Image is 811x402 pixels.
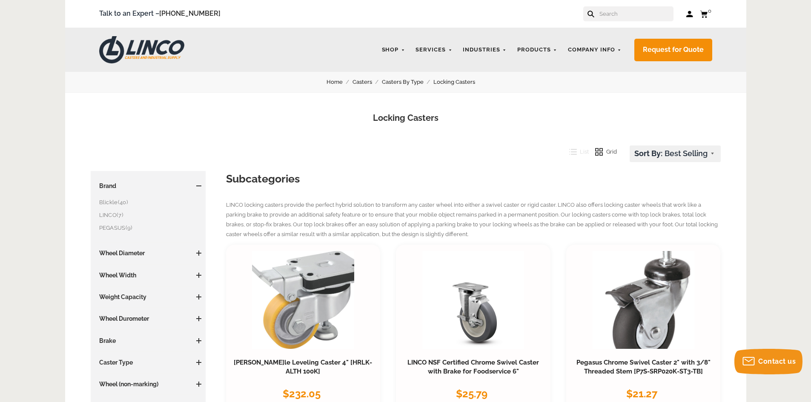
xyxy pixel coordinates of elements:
[758,357,796,365] span: Contact us
[700,9,712,19] a: 0
[226,171,721,186] h3: Subcategories
[95,358,202,367] h3: Caster Type
[563,145,589,158] button: List
[456,388,487,400] span: $25.79
[78,112,734,124] h1: Locking Casters
[99,198,202,207] a: Blickle(40)
[708,8,711,14] span: 0
[734,349,802,374] button: Contact us
[95,271,202,279] h3: Wheel Width
[117,212,123,218] span: (7)
[327,77,352,87] a: Home
[234,359,372,376] a: [PERSON_NAME]le Leveling Caster 4" [HRLK-ALTH 100K]
[283,388,321,400] span: $232.05
[95,314,202,323] h3: Wheel Durometer
[95,380,202,388] h3: Wheel (non-marking)
[513,42,562,58] a: Products
[378,42,410,58] a: Shop
[99,8,221,20] span: Talk to an Expert –
[352,77,382,87] a: Casters
[99,211,202,220] a: LINCO(7)
[99,223,202,233] a: PEGASUS(9)
[407,359,539,376] a: LINCO NSF Certified Chrome Swivel Caster with Brake for Foodservice 6"
[99,36,184,63] img: LINCO CASTERS & INDUSTRIAL SUPPLY
[626,388,657,400] span: $21.27
[433,77,485,87] a: Locking Casters
[634,39,712,61] a: Request for Quote
[576,359,711,376] a: Pegasus Chrome Swivel Caster 2" with 3/8" Threaded Stem [P7S-SRP020K-ST3-TB]
[126,225,132,231] span: (9)
[564,42,626,58] a: Company Info
[589,145,617,158] button: Grid
[226,200,721,239] p: LINCO locking casters provide the perfect hybrid solution to transform any caster wheel into eith...
[599,6,673,21] input: Search
[95,182,202,190] h3: Brand
[118,199,128,205] span: (40)
[95,336,202,345] h3: Brake
[411,42,456,58] a: Services
[95,249,202,257] h3: Wheel Diameter
[686,10,694,18] a: Log in
[382,77,433,87] a: Casters By Type
[159,9,221,17] a: [PHONE_NUMBER]
[95,293,202,301] h3: Weight Capacity
[459,42,511,58] a: Industries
